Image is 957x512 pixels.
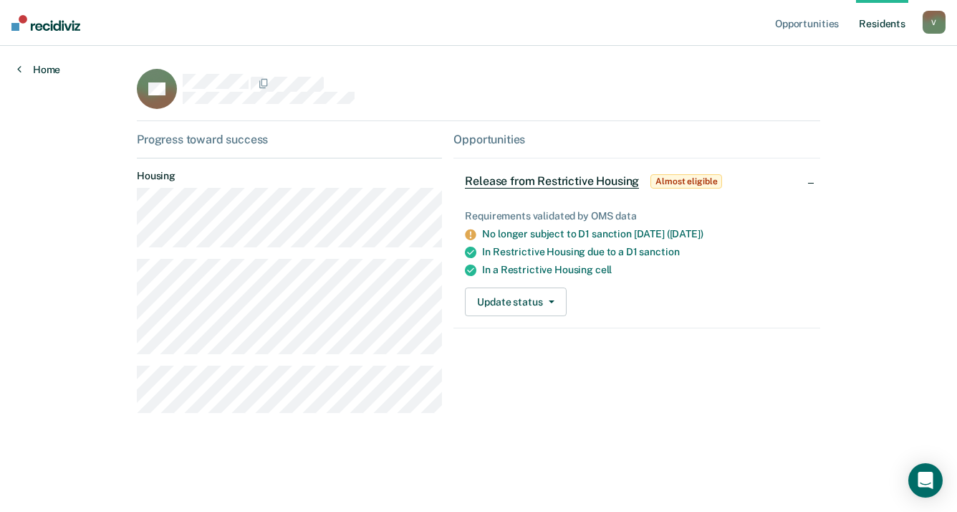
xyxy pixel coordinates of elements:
[465,174,639,189] span: Release from Restrictive Housing
[650,174,722,189] span: Almost eligible
[465,210,809,222] div: Requirements validated by OMS data
[17,63,60,76] a: Home
[11,15,80,31] img: Recidiviz
[453,133,820,146] div: Opportunities
[595,264,612,275] span: cell
[137,133,442,146] div: Progress toward success
[137,170,442,182] dt: Housing
[908,463,943,498] div: Open Intercom Messenger
[923,11,946,34] button: V
[465,288,566,316] button: Update status
[639,246,679,257] span: sanction
[453,158,820,204] div: Release from Restrictive HousingAlmost eligible
[482,228,809,240] div: No longer subject to D1 sanction [DATE] ([DATE])
[482,264,809,276] div: In a Restrictive Housing
[482,246,809,258] div: In Restrictive Housing due to a D1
